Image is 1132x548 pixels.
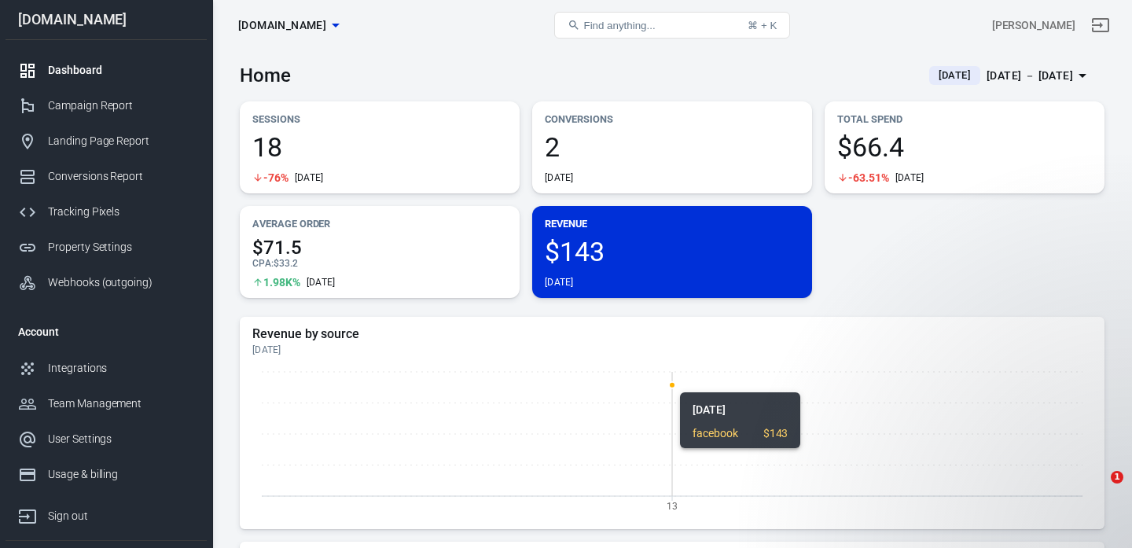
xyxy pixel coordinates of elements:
p: Revenue [545,215,799,232]
p: Total Spend [837,111,1092,127]
span: 2 [545,134,799,160]
div: ⌘ + K [748,20,777,31]
span: $143 [545,238,799,265]
a: User Settings [6,421,207,457]
a: Integrations [6,351,207,386]
div: [DATE] [895,171,924,184]
div: Account id: RgmCiDus [992,17,1075,34]
span: 18 [252,134,507,160]
div: [DATE] [307,276,336,289]
span: thrivecart.com [238,16,326,35]
p: Sessions [252,111,507,127]
div: Campaign Report [48,97,194,114]
p: Average Order [252,215,507,232]
div: Property Settings [48,239,194,256]
button: [DATE][DATE] － [DATE] [917,63,1104,89]
a: Sign out [1082,6,1119,44]
span: [DATE] [932,68,977,83]
tspan: 13 [667,500,678,511]
span: 1 [1111,471,1123,484]
div: [DATE] [295,171,324,184]
div: Sign out [48,508,194,524]
span: $33.2 [274,258,298,269]
div: Dashboard [48,62,194,79]
div: [DATE] [252,344,1092,356]
div: [DOMAIN_NAME] [6,13,207,27]
a: Property Settings [6,230,207,265]
span: Find anything... [583,20,655,31]
p: Conversions [545,111,799,127]
a: Team Management [6,386,207,421]
a: Conversions Report [6,159,207,194]
a: Dashboard [6,53,207,88]
div: Usage & billing [48,466,194,483]
div: Conversions Report [48,168,194,185]
h3: Home [240,64,291,86]
button: Find anything...⌘ + K [554,12,790,39]
div: Tracking Pixels [48,204,194,220]
span: 1.98K% [263,277,300,288]
div: Landing Page Report [48,133,194,149]
a: Landing Page Report [6,123,207,159]
span: CPA : [252,258,274,269]
div: [DATE] [545,276,574,289]
div: User Settings [48,431,194,447]
a: Sign out [6,492,207,534]
div: Webhooks (outgoing) [48,274,194,291]
iframe: Intercom live chat [1079,471,1116,509]
a: Tracking Pixels [6,194,207,230]
div: Integrations [48,360,194,377]
span: -63.51% [848,172,889,183]
div: [DATE] － [DATE] [987,66,1073,86]
div: [DATE] [545,171,574,184]
a: Usage & billing [6,457,207,492]
button: [DOMAIN_NAME] [232,11,345,40]
a: Campaign Report [6,88,207,123]
span: -76% [263,172,289,183]
span: $71.5 [252,238,507,257]
div: Team Management [48,395,194,412]
a: Webhooks (outgoing) [6,265,207,300]
li: Account [6,313,207,351]
h5: Revenue by source [252,326,1092,342]
span: $66.4 [837,134,1092,160]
